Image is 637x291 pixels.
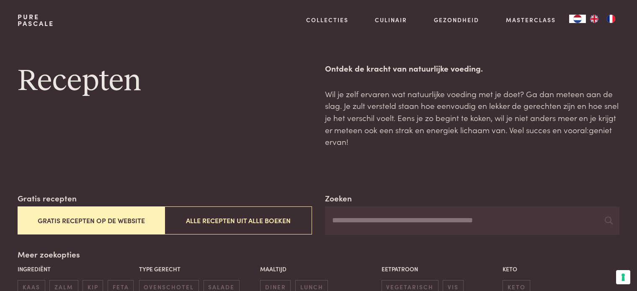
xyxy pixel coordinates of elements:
a: PurePascale [18,13,54,27]
strong: Ontdek de kracht van natuurlijke voeding. [325,62,483,74]
p: Wil je zelf ervaren wat natuurlijke voeding met je doet? Ga dan meteen aan de slag. Je zult verst... [325,88,619,148]
div: Language [569,15,586,23]
p: Maaltijd [260,265,377,273]
h1: Recepten [18,62,312,100]
p: Eetpatroon [382,265,498,273]
button: Gratis recepten op de website [18,206,165,234]
a: NL [569,15,586,23]
label: Gratis recepten [18,192,77,204]
ul: Language list [586,15,619,23]
a: Gezondheid [434,15,479,24]
a: Collecties [306,15,348,24]
button: Alle recepten uit alle boeken [165,206,312,234]
p: Ingrediënt [18,265,134,273]
a: EN [586,15,603,23]
a: FR [603,15,619,23]
label: Zoeken [325,192,352,204]
a: Culinair [375,15,407,24]
a: Masterclass [506,15,556,24]
aside: Language selected: Nederlands [569,15,619,23]
p: Keto [503,265,619,273]
button: Uw voorkeuren voor toestemming voor trackingtechnologieën [616,270,630,284]
p: Type gerecht [139,265,256,273]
